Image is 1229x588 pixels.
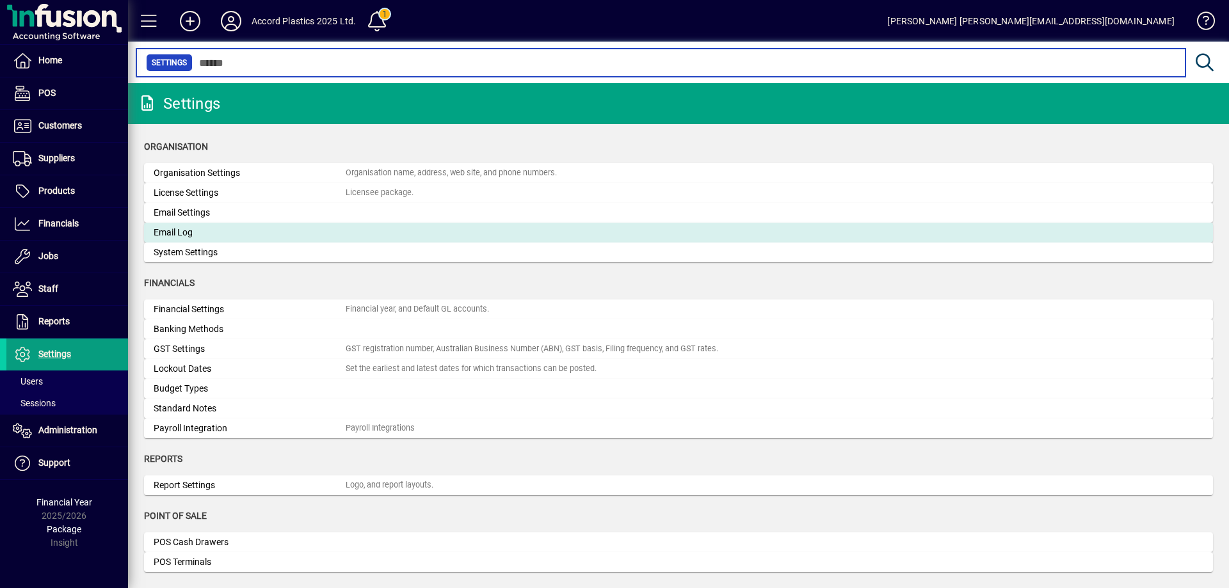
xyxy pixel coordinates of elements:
span: Sessions [13,398,56,408]
a: System Settings [144,242,1213,262]
span: Products [38,186,75,196]
span: Reports [38,316,70,326]
div: Payroll Integrations [346,422,415,434]
div: Standard Notes [154,402,346,415]
a: Email Settings [144,203,1213,223]
a: Customers [6,110,128,142]
span: Jobs [38,251,58,261]
a: Users [6,370,128,392]
a: Banking Methods [144,319,1213,339]
div: Settings [138,93,220,114]
div: Email Settings [154,206,346,219]
span: Financials [38,218,79,228]
a: Suppliers [6,143,128,175]
div: POS Cash Drawers [154,536,346,549]
a: Organisation SettingsOrganisation name, address, web site, and phone numbers. [144,163,1213,183]
a: Home [6,45,128,77]
a: Financial SettingsFinancial year, and Default GL accounts. [144,299,1213,319]
a: Knowledge Base [1187,3,1213,44]
a: Staff [6,273,128,305]
span: Point of Sale [144,511,207,521]
span: Administration [38,425,97,435]
div: Payroll Integration [154,422,346,435]
div: Accord Plastics 2025 Ltd. [252,11,356,31]
span: Package [47,524,81,534]
a: License SettingsLicensee package. [144,183,1213,203]
span: POS [38,88,56,98]
div: Lockout Dates [154,362,346,376]
a: Financials [6,208,128,240]
button: Profile [211,10,252,33]
a: POS Cash Drawers [144,532,1213,552]
a: Payroll IntegrationPayroll Integrations [144,418,1213,438]
a: Lockout DatesSet the earliest and latest dates for which transactions can be posted. [144,359,1213,379]
a: Products [6,175,128,207]
div: Financial Settings [154,303,346,316]
span: Financials [144,278,195,288]
span: Home [38,55,62,65]
span: Reports [144,454,182,464]
div: Banking Methods [154,322,346,336]
div: System Settings [154,246,346,259]
div: Budget Types [154,382,346,395]
div: Report Settings [154,479,346,492]
div: Licensee package. [346,187,414,199]
a: Jobs [6,241,128,273]
div: Financial year, and Default GL accounts. [346,303,489,315]
span: Customers [38,120,82,131]
div: Organisation name, address, web site, and phone numbers. [346,167,557,179]
div: Organisation Settings [154,166,346,180]
div: Email Log [154,226,346,239]
div: License Settings [154,186,346,200]
div: Logo, and report layouts. [346,479,433,491]
span: Settings [38,349,71,359]
span: Financial Year [36,497,92,507]
a: GST SettingsGST registration number, Australian Business Number (ABN), GST basis, Filing frequenc... [144,339,1213,359]
a: POS Terminals [144,552,1213,572]
a: Report SettingsLogo, and report layouts. [144,475,1213,495]
span: Support [38,457,70,468]
a: Support [6,447,128,479]
span: Suppliers [38,153,75,163]
a: Reports [6,306,128,338]
span: Users [13,376,43,386]
a: Administration [6,415,128,447]
a: Budget Types [144,379,1213,399]
a: Standard Notes [144,399,1213,418]
div: POS Terminals [154,555,346,569]
a: POS [6,77,128,109]
a: Email Log [144,223,1213,242]
div: Set the earliest and latest dates for which transactions can be posted. [346,363,597,375]
div: [PERSON_NAME] [PERSON_NAME][EMAIL_ADDRESS][DOMAIN_NAME] [887,11,1175,31]
span: Organisation [144,141,208,152]
span: Staff [38,283,58,294]
div: GST Settings [154,342,346,356]
span: Settings [152,56,187,69]
a: Sessions [6,392,128,414]
button: Add [170,10,211,33]
div: GST registration number, Australian Business Number (ABN), GST basis, Filing frequency, and GST r... [346,343,718,355]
